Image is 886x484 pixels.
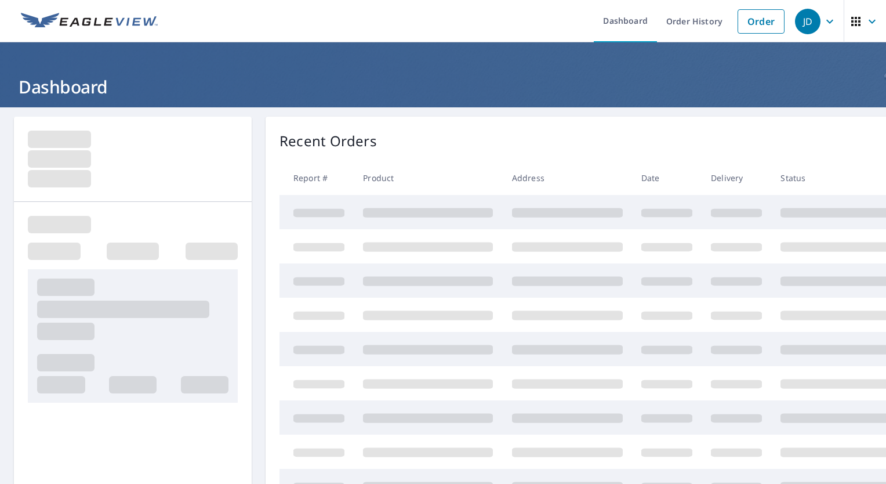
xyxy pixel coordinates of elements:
p: Recent Orders [279,131,377,151]
div: JD [795,9,820,34]
th: Date [632,161,702,195]
th: Delivery [702,161,771,195]
h1: Dashboard [14,75,872,99]
th: Report # [279,161,354,195]
th: Address [503,161,632,195]
a: Order [738,9,785,34]
th: Product [354,161,502,195]
img: EV Logo [21,13,158,30]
